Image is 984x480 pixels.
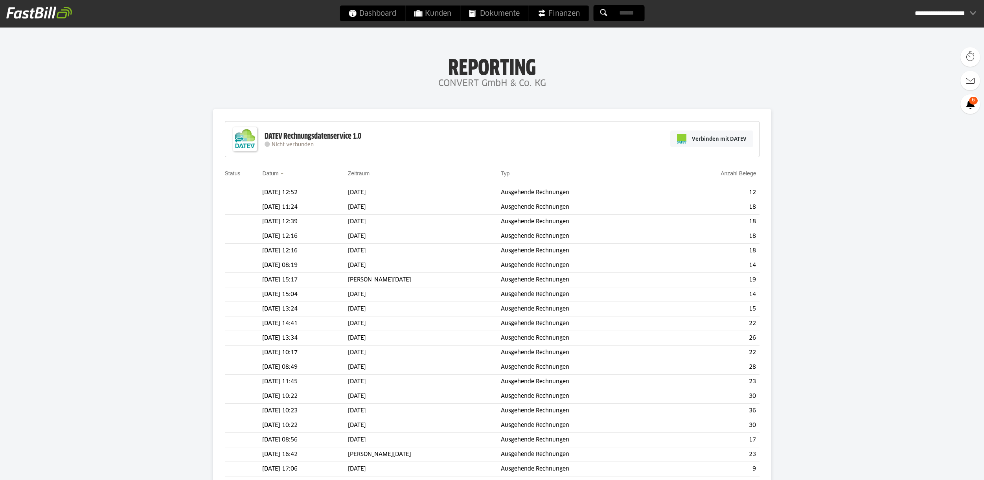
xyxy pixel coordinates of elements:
td: [DATE] [348,360,501,375]
td: 18 [666,244,759,258]
td: 17 [666,433,759,447]
a: 6 [960,94,980,114]
td: [DATE] 15:17 [262,273,348,287]
td: 22 [666,346,759,360]
span: Verbinden mit DATEV [692,135,747,143]
img: fastbill_logo_white.png [6,6,72,19]
a: Dokumente [460,6,528,21]
td: 9 [666,462,759,476]
td: 12 [666,186,759,200]
td: [DATE] [348,389,501,404]
span: Kunden [414,6,451,21]
td: Ausgehende Rechnungen [501,375,666,389]
td: [DATE] 12:16 [262,229,348,244]
a: Finanzen [529,6,589,21]
td: [DATE] 10:22 [262,418,348,433]
td: [DATE] [348,258,501,273]
a: Datum [262,170,278,177]
td: [DATE] 13:24 [262,302,348,316]
td: 23 [666,447,759,462]
td: [DATE] 08:56 [262,433,348,447]
td: 30 [666,389,759,404]
td: Ausgehende Rechnungen [501,273,666,287]
td: 28 [666,360,759,375]
a: Typ [501,170,510,177]
td: [DATE] 13:34 [262,331,348,346]
td: [DATE] [348,186,501,200]
td: 22 [666,316,759,331]
td: [DATE] 10:17 [262,346,348,360]
td: 23 [666,375,759,389]
td: 15 [666,302,759,316]
span: 6 [969,97,978,105]
td: Ausgehende Rechnungen [501,258,666,273]
td: [DATE] 15:04 [262,287,348,302]
td: Ausgehende Rechnungen [501,389,666,404]
td: 36 [666,404,759,418]
img: sort_desc.gif [280,173,285,175]
span: Nicht verbunden [272,142,314,147]
td: [DATE] 11:24 [262,200,348,215]
td: [DATE] 14:41 [262,316,348,331]
iframe: Öffnet ein Widget, in dem Sie weitere Informationen finden [923,456,976,476]
td: 26 [666,331,759,346]
td: [DATE] [348,404,501,418]
span: Finanzen [537,6,580,21]
td: 14 [666,287,759,302]
td: [DATE] [348,418,501,433]
td: [DATE] 11:45 [262,375,348,389]
td: 30 [666,418,759,433]
td: Ausgehende Rechnungen [501,244,666,258]
td: [PERSON_NAME][DATE] [348,447,501,462]
img: DATEV-Datenservice Logo [229,123,261,155]
img: pi-datev-logo-farbig-24.svg [677,134,686,143]
td: [DATE] [348,331,501,346]
td: [DATE] [348,375,501,389]
span: Dokumente [469,6,520,21]
td: Ausgehende Rechnungen [501,331,666,346]
td: [DATE] [348,200,501,215]
td: [DATE] [348,287,501,302]
a: Anzahl Belege [721,170,756,177]
td: 14 [666,258,759,273]
td: [DATE] 08:49 [262,360,348,375]
td: [DATE] [348,433,501,447]
td: [DATE] 10:22 [262,389,348,404]
td: [PERSON_NAME][DATE] [348,273,501,287]
td: [DATE] [348,316,501,331]
td: Ausgehende Rechnungen [501,287,666,302]
td: 18 [666,200,759,215]
td: [DATE] [348,215,501,229]
a: Verbinden mit DATEV [670,131,753,147]
td: [DATE] [348,229,501,244]
td: 18 [666,229,759,244]
td: Ausgehende Rechnungen [501,404,666,418]
td: Ausgehende Rechnungen [501,316,666,331]
td: [DATE] [348,302,501,316]
td: [DATE] [348,346,501,360]
td: [DATE] 12:16 [262,244,348,258]
a: Zeitraum [348,170,370,177]
td: [DATE] 12:39 [262,215,348,229]
td: Ausgehende Rechnungen [501,302,666,316]
td: [DATE] 10:23 [262,404,348,418]
td: [DATE] 08:19 [262,258,348,273]
td: Ausgehende Rechnungen [501,186,666,200]
td: 19 [666,273,759,287]
a: Kunden [405,6,460,21]
td: 18 [666,215,759,229]
h1: Reporting [79,55,905,76]
span: Dashboard [348,6,396,21]
td: Ausgehende Rechnungen [501,346,666,360]
div: DATEV Rechnungsdatenservice 1.0 [265,131,361,142]
td: Ausgehende Rechnungen [501,215,666,229]
td: Ausgehende Rechnungen [501,447,666,462]
td: Ausgehende Rechnungen [501,418,666,433]
td: [DATE] [348,462,501,476]
td: [DATE] [348,244,501,258]
td: [DATE] 12:52 [262,186,348,200]
td: Ausgehende Rechnungen [501,229,666,244]
td: Ausgehende Rechnungen [501,200,666,215]
td: [DATE] 16:42 [262,447,348,462]
td: [DATE] 17:06 [262,462,348,476]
